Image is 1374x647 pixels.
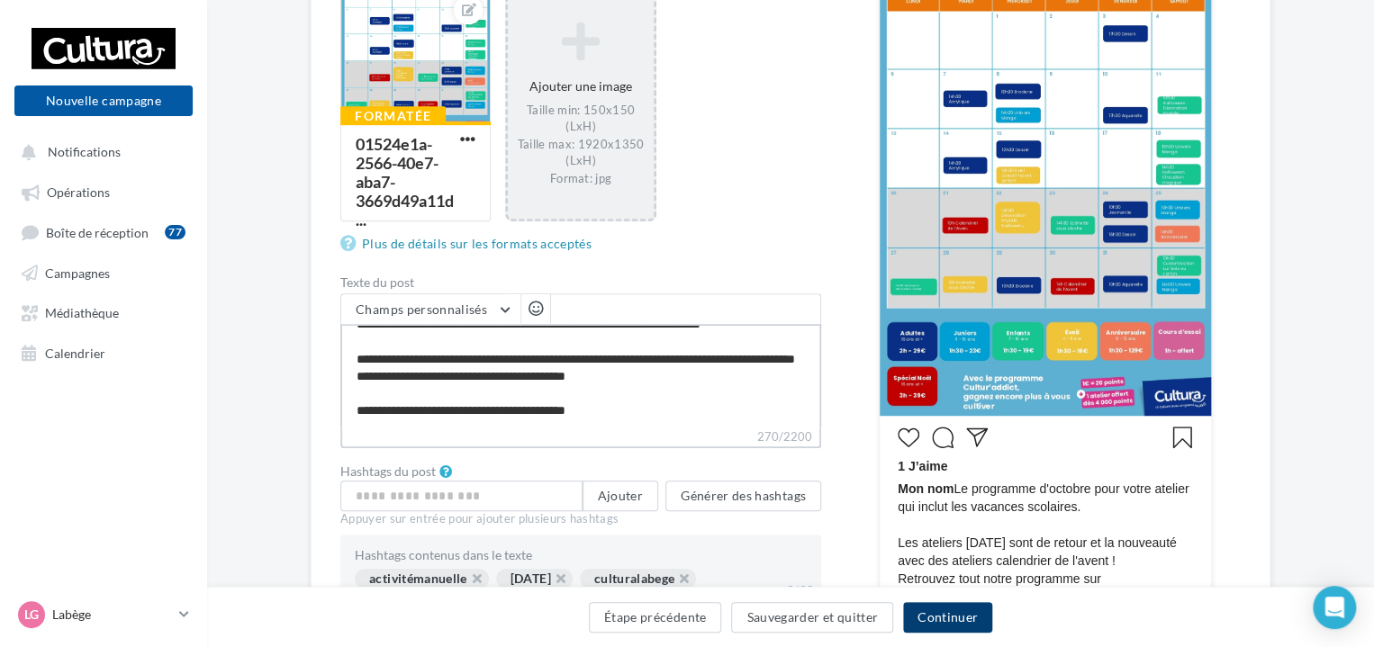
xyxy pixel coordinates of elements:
div: 01524e1a-2566-40e7-aba7-3669d49a11d... [356,134,454,229]
span: Calendrier [45,345,105,360]
button: Notifications [11,135,189,167]
a: Boîte de réception77 [11,215,196,248]
div: Appuyer sur entrée pour ajouter plusieurs hashtags [340,511,821,527]
label: Texte du post [340,276,821,289]
span: Lg [24,606,39,624]
button: Sauvegarder et quitter [731,602,893,633]
a: Opérations [11,175,196,207]
label: Hashtags du post [340,465,436,478]
div: Open Intercom Messenger [1313,586,1356,629]
label: 270/2200 [340,427,821,448]
span: Campagnes [45,265,110,280]
div: 1 J’aime [898,457,1193,480]
svg: Partager la publication [966,427,988,448]
div: culturalabege [580,569,697,589]
div: 77 [165,225,185,239]
button: Champs personnalisés [341,294,520,325]
div: 3/30 [780,580,821,603]
span: Champs personnalisés [356,301,487,317]
a: Calendrier [11,336,196,368]
span: Médiathèque [45,305,119,320]
div: [DATE] [496,569,573,589]
span: Notifications [48,144,121,159]
svg: Commenter [932,427,954,448]
button: Étape précédente [589,602,722,633]
button: Ajouter [583,481,658,511]
div: Hashtags contenus dans le texte [355,549,807,562]
svg: J’aime [898,427,919,448]
span: Opérations [47,184,110,200]
a: Médiathèque [11,295,196,328]
span: Mon nom [898,481,954,496]
button: Continuer [903,602,992,633]
div: activitémanuelle [355,569,489,589]
p: Labège [52,606,172,624]
div: Formatée [340,106,446,126]
svg: Enregistrer [1171,427,1193,448]
button: Générer des hashtags [665,481,821,511]
a: Plus de détails sur les formats acceptés [340,233,599,255]
span: Boîte de réception [46,224,149,239]
button: Nouvelle campagne [14,85,193,116]
a: Lg Labège [14,598,193,632]
a: Campagnes [11,256,196,288]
